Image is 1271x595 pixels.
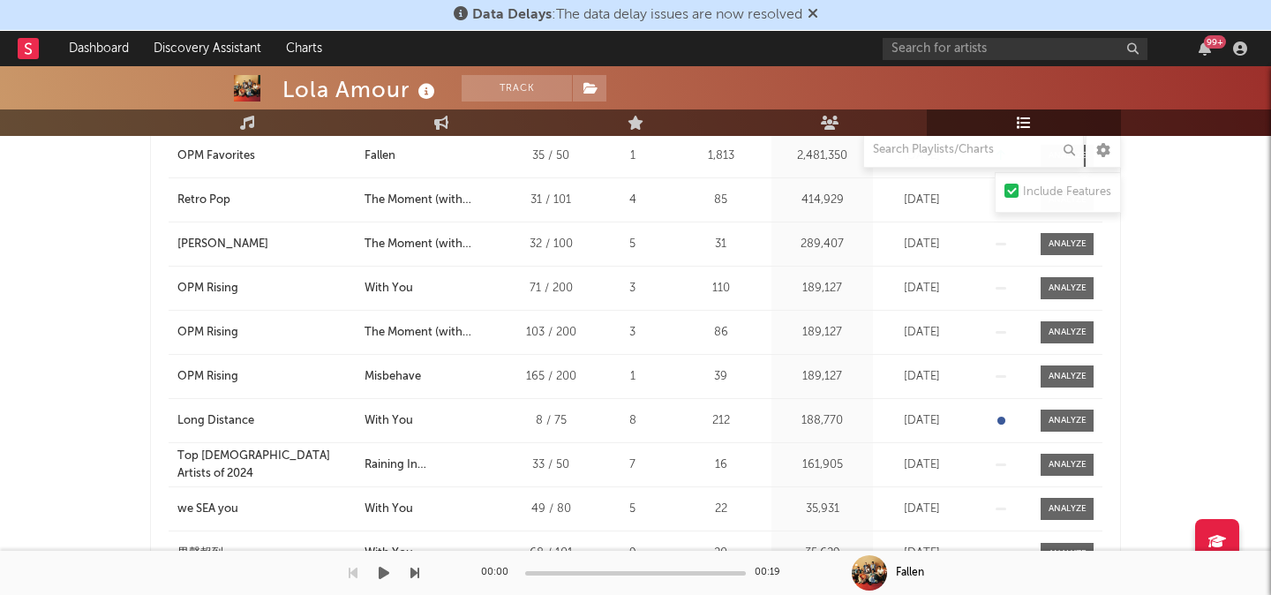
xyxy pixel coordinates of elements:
[177,147,255,165] div: OPM Favorites
[599,368,666,386] div: 1
[776,545,869,562] div: 35,629
[365,456,502,474] div: Raining In [GEOGRAPHIC_DATA]
[511,236,590,253] div: 32 / 100
[1023,182,1111,203] div: Include Features
[776,192,869,209] div: 414,929
[877,545,966,562] div: [DATE]
[599,412,666,430] div: 8
[896,565,924,581] div: Fallen
[877,324,966,342] div: [DATE]
[56,31,141,66] a: Dashboard
[177,412,254,430] div: Long Distance
[599,545,666,562] div: 9
[776,456,869,474] div: 161,905
[177,412,356,430] a: Long Distance
[365,192,502,209] div: The Moment (with KOKORO)
[177,368,238,386] div: OPM Rising
[1204,35,1226,49] div: 99 +
[511,147,590,165] div: 35 / 50
[177,280,356,297] a: OPM Rising
[674,147,767,165] div: 1,813
[674,236,767,253] div: 31
[776,412,869,430] div: 188,770
[674,456,767,474] div: 16
[177,192,230,209] div: Retro Pop
[877,412,966,430] div: [DATE]
[599,501,666,518] div: 5
[776,147,869,165] div: 2,481,350
[877,456,966,474] div: [DATE]
[365,412,413,430] div: With You
[511,456,590,474] div: 33 / 50
[599,236,666,253] div: 5
[365,280,413,297] div: With You
[808,8,818,22] span: Dismiss
[511,545,590,562] div: 68 / 101
[674,192,767,209] div: 85
[274,31,335,66] a: Charts
[462,75,572,102] button: Track
[177,368,356,386] a: OPM Rising
[674,368,767,386] div: 39
[282,75,440,104] div: Lola Amour
[776,368,869,386] div: 189,127
[755,562,790,584] div: 00:19
[511,192,590,209] div: 31 / 101
[177,236,268,253] div: [PERSON_NAME]
[863,132,1084,168] input: Search Playlists/Charts
[674,412,767,430] div: 212
[776,324,869,342] div: 189,127
[599,192,666,209] div: 4
[177,324,238,342] div: OPM Rising
[365,545,413,562] div: With You
[599,324,666,342] div: 3
[177,147,356,165] a: OPM Favorites
[511,324,590,342] div: 103 / 200
[141,31,274,66] a: Discovery Assistant
[472,8,802,22] span: : The data delay issues are now resolved
[365,236,502,253] div: The Moment (with KOKORO)
[511,368,590,386] div: 165 / 200
[177,501,238,518] div: we SEA you
[674,280,767,297] div: 110
[877,236,966,253] div: [DATE]
[877,368,966,386] div: [DATE]
[674,324,767,342] div: 86
[877,501,966,518] div: [DATE]
[776,236,869,253] div: 289,407
[511,412,590,430] div: 8 / 75
[511,501,590,518] div: 49 / 80
[877,280,966,297] div: [DATE]
[177,236,356,253] a: [PERSON_NAME]
[674,501,767,518] div: 22
[1199,41,1211,56] button: 99+
[365,147,395,165] div: Fallen
[177,501,356,518] a: we SEA you
[511,280,590,297] div: 71 / 200
[177,280,238,297] div: OPM Rising
[877,192,966,209] div: [DATE]
[177,545,356,562] a: 男聲報到
[472,8,552,22] span: Data Delays
[177,324,356,342] a: OPM Rising
[481,562,516,584] div: 00:00
[599,456,666,474] div: 7
[365,501,413,518] div: With You
[365,368,421,386] div: Misbehave
[776,501,869,518] div: 35,931
[674,545,767,562] div: 20
[177,448,356,482] a: Top [DEMOGRAPHIC_DATA] Artists of 2024
[599,280,666,297] div: 3
[776,280,869,297] div: 189,127
[599,147,666,165] div: 1
[883,38,1147,60] input: Search for artists
[177,192,356,209] a: Retro Pop
[177,545,223,562] div: 男聲報到
[365,324,502,342] div: The Moment (with KOKORO)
